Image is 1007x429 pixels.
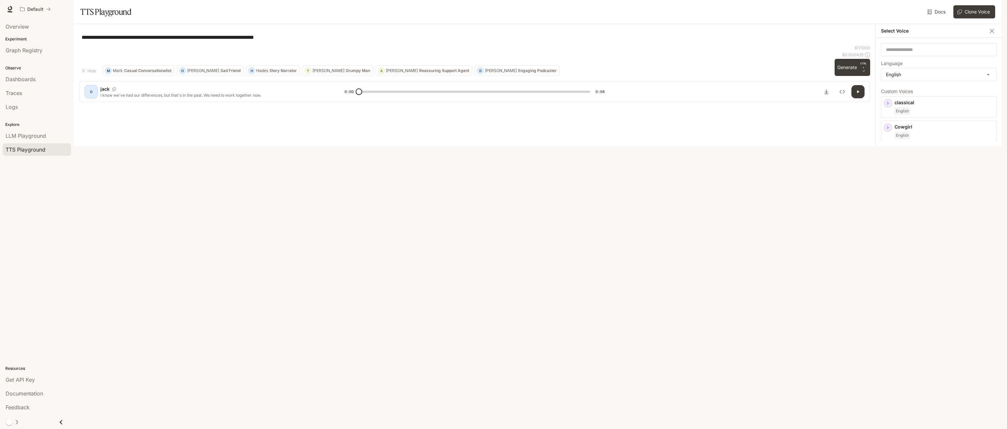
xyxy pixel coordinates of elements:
button: HHadesStory Narrator [246,65,300,76]
p: jack [100,86,110,92]
a: Docs [926,5,948,18]
span: English [894,131,910,139]
p: Custom Voices [881,89,997,94]
button: O[PERSON_NAME]Sad Friend [177,65,243,76]
div: T [305,65,311,76]
p: Story Narrator [269,69,297,73]
p: Hades [256,69,268,73]
div: M [105,65,111,76]
button: Hide [79,65,100,76]
p: Default [27,7,43,12]
button: Download audio [820,85,833,98]
button: A[PERSON_NAME]Reassuring Support Agent [376,65,472,76]
button: Inspect [836,85,849,98]
p: Grumpy Man [346,69,370,73]
p: 87 / 1000 [855,45,870,51]
button: T[PERSON_NAME]Grumpy Man [302,65,373,76]
p: classical [894,99,994,106]
p: ⏎ [860,61,868,73]
p: Cowgirl [894,124,994,130]
h1: TTS Playground [80,5,131,18]
p: Sad Friend [220,69,240,73]
p: Language [881,61,903,66]
button: D[PERSON_NAME]Engaging Podcaster [475,65,560,76]
button: MMarkCasual Conversationalist [103,65,174,76]
p: $ 0.000435 [842,52,864,58]
p: Engaging Podcaster [518,69,557,73]
button: GenerateCTRL +⏎ [835,59,870,76]
span: 0:00 [344,88,354,95]
div: A [378,65,384,76]
button: Copy Voice ID [110,87,119,91]
p: Casual Conversationalist [124,69,171,73]
span: 0:04 [595,88,605,95]
div: H [249,65,255,76]
p: Mark [113,69,123,73]
div: D [86,86,96,97]
p: [PERSON_NAME] [485,69,517,73]
div: D [477,65,483,76]
p: Reassuring Support Agent [419,69,469,73]
span: English [894,107,910,115]
p: [PERSON_NAME] [386,69,418,73]
button: Clone Voice [953,5,995,18]
div: O [180,65,186,76]
p: I know we've had our differences, but that's in the past. We need to work together now. [100,92,329,98]
p: CTRL + [860,61,868,69]
button: All workspaces [17,3,54,16]
p: [PERSON_NAME] [187,69,219,73]
div: English [881,68,996,81]
p: [PERSON_NAME] [313,69,344,73]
